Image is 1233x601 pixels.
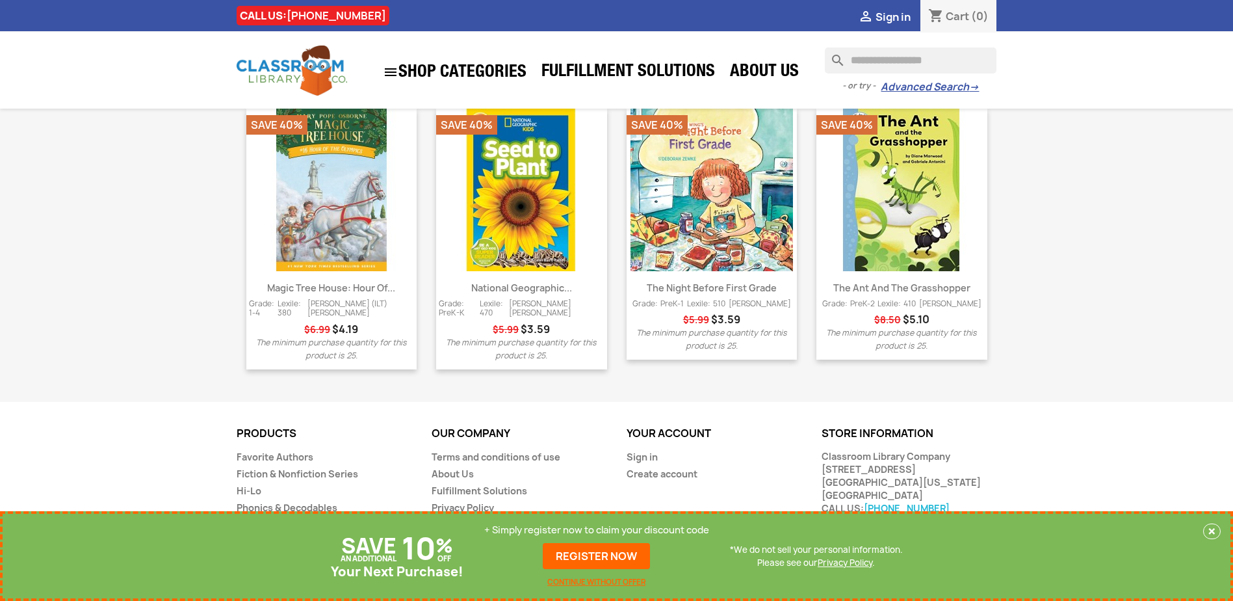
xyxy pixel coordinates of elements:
[630,109,793,271] img: The Night Before First Grade
[928,9,944,25] i: shopping_cart
[969,81,979,94] span: →
[237,468,358,480] a: Fiction & Nonfiction Series
[237,501,337,514] a: Phonics & Decodables
[493,323,519,336] span: Regular price
[903,312,929,327] span: Price
[1203,524,1221,539] button: Close
[730,543,903,569] p: *We do not sell your personal information. Please see our .
[723,60,805,86] a: About Us
[971,9,989,23] span: (0)
[825,47,996,73] input: Search
[437,552,451,565] p: OFF
[632,299,684,309] span: Grade: PreK-1
[819,327,985,353] p: The minimum purchase quantity for this product is 25.
[237,451,313,463] a: Favorite Authors
[858,10,911,24] a:  Sign in
[820,109,983,271] img: The Ant and the Grasshopper
[818,557,872,568] a: Privacy Policy
[332,322,358,336] span: Price
[267,282,395,294] a: Magic Tree House: Hour of...
[432,485,527,497] a: Fulfillment Solutions
[237,6,389,25] div: CALL US:
[246,115,307,135] li: Save 40%
[822,450,997,541] div: Classroom Library Company [STREET_ADDRESS] [GEOGRAPHIC_DATA][US_STATE] [GEOGRAPHIC_DATA] CALL US:...
[816,109,987,271] a: The Ant and the Grasshopper
[432,468,474,480] a: About Us
[627,115,688,135] li: Save 40%
[521,322,550,336] span: Price
[249,336,415,362] p: The minimum purchase quantity for this product is 25.
[683,314,709,327] span: Regular price
[436,109,607,271] a: National Geographic Readers: Seed to Pla
[687,299,725,309] span: Lexile: 510
[249,299,278,318] span: Grade: 1-4
[946,9,969,23] span: Cart
[876,10,911,24] span: Sign in
[627,451,658,463] a: Sign in
[919,299,981,309] span: [PERSON_NAME]
[711,312,740,327] span: Price
[439,336,604,362] p: The minimum purchase quantity for this product is 25.
[825,47,840,63] i: search
[858,10,874,25] i: 
[432,501,494,514] a: Privacy Policy
[627,109,798,271] a: The Night Before First Grade
[509,299,604,318] span: [PERSON_NAME] [PERSON_NAME]
[484,524,709,537] p: + Simply register now to claim your discount code
[729,299,791,309] span: [PERSON_NAME]
[627,426,711,440] a: Your account
[822,299,875,309] span: Grade: PreK-2
[816,115,877,135] li: Save 40%
[331,565,463,578] p: Your Next Purchase!
[341,539,396,552] p: SAVE
[237,485,261,497] a: Hi-Lo
[440,109,603,271] img: National Geographic Readers: Seed to Pla
[822,428,997,440] p: Store information
[383,64,398,80] i: 
[341,552,396,565] p: AN ADDITIONAL
[307,299,414,318] span: [PERSON_NAME] (ILT) [PERSON_NAME]
[237,428,412,440] p: Products
[304,323,330,336] span: Regular price
[535,60,721,86] a: Fulfillment Solutions
[480,299,509,318] span: Lexile: 470
[436,115,497,135] li: Save 40%
[629,327,795,353] p: The minimum purchase quantity for this product is 25.
[376,58,533,87] a: SHOP CATEGORIES
[864,502,950,514] a: [PHONE_NUMBER]
[877,299,916,309] span: Lexile: 410
[627,468,697,480] a: Create account
[842,79,881,92] span: - or try -
[432,428,607,440] p: Our company
[432,451,560,463] a: Terms and conditions of use
[402,542,435,555] p: 10
[647,282,777,294] a: The Night Before First Grade
[874,314,901,327] span: Regular price
[287,8,386,23] a: [PHONE_NUMBER]
[547,576,645,589] a: CONTINUE WITHOUT OFFER
[833,282,970,294] a: The Ant and the Grasshopper
[237,46,347,96] img: Classroom Library Company
[246,109,417,271] a: Magic Tree House: Hour of the Olympics
[278,299,307,318] span: Lexile: 380
[543,543,650,569] a: REGISTER NOW
[439,299,480,318] span: Grade: PreK-K
[435,539,453,552] p: %
[471,282,572,294] a: National Geographic...
[881,81,979,94] a: Advanced Search→
[250,109,413,271] img: Magic Tree House: Hour of the Olympics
